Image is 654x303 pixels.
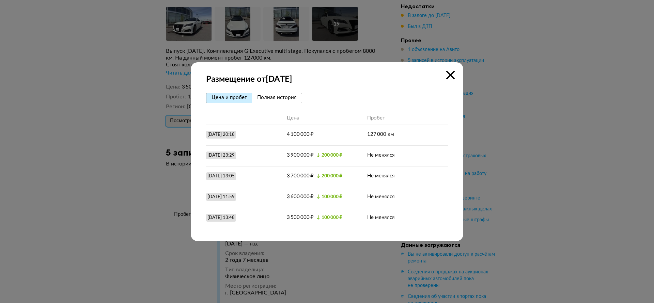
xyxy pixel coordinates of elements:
[207,153,235,159] div: [DATE] 23:29
[207,215,235,221] div: [DATE] 13:48
[287,194,314,199] span: 3 600 000 ₽
[367,214,394,221] div: Не менялся
[316,215,342,220] div: ↓
[287,173,314,178] span: 3 700 000 ₽
[252,93,302,103] button: Полная история
[322,194,342,199] span: 100 000 ₽
[316,174,342,178] div: ↓
[212,95,247,100] span: Цена и пробег
[287,215,314,220] span: 3 500 000 ₽
[367,115,385,122] div: Пробег
[287,132,314,137] span: 4 100 000 ₽
[207,132,235,138] div: [DATE] 20:18
[257,95,297,100] span: Полная история
[316,194,342,199] div: ↓
[287,115,299,122] div: Цена
[367,194,394,200] div: Не менялся
[322,174,342,178] span: 200 000 ₽
[206,93,252,103] button: Цена и пробег
[367,173,394,179] div: Не менялся
[287,153,314,158] span: 3 900 000 ₽
[367,152,394,159] div: Не менялся
[322,215,342,220] span: 100 000 ₽
[207,173,235,179] div: [DATE] 13:05
[206,74,448,84] strong: Размещение от [DATE]
[207,194,235,200] div: [DATE] 11:59
[367,131,397,138] div: 127 000 км
[322,153,342,158] span: 200 000 ₽
[316,153,342,158] div: ↓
